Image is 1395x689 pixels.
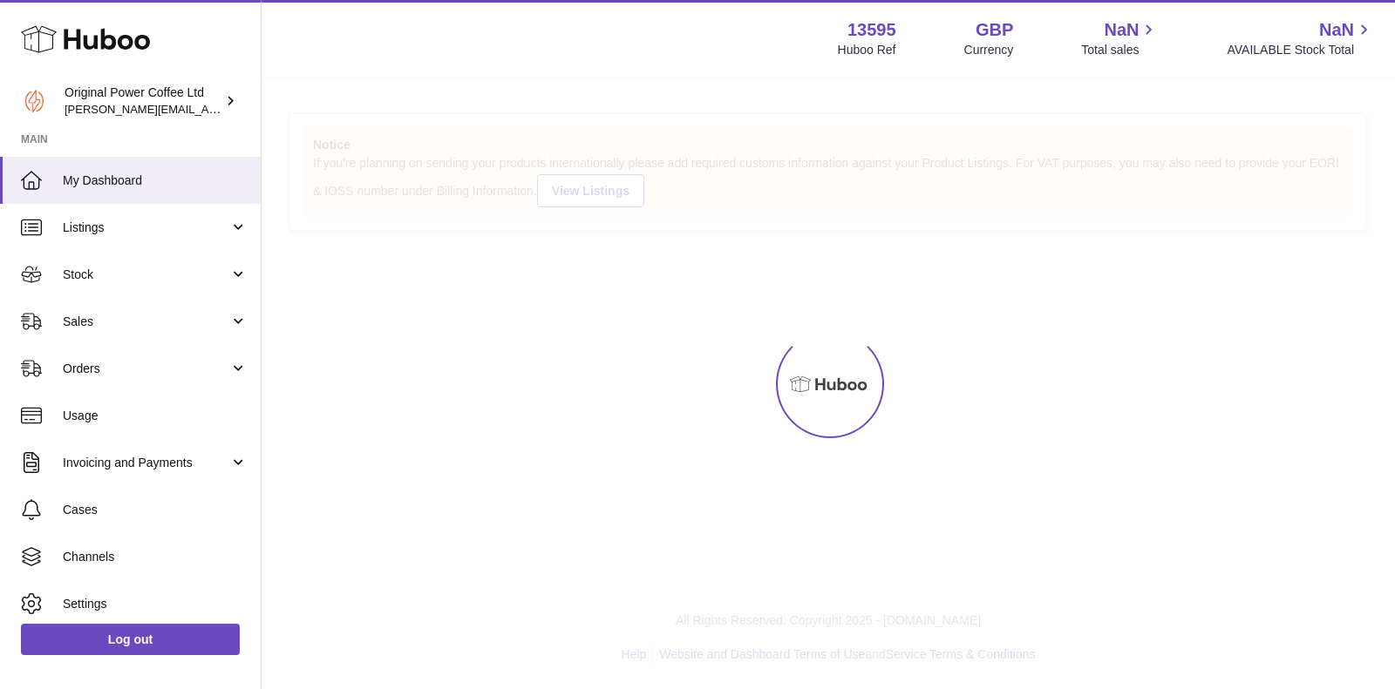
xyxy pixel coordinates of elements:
span: Listings [63,220,229,236]
a: Log out [21,624,240,655]
span: Usage [63,408,248,424]
a: NaN Total sales [1081,18,1159,58]
span: My Dashboard [63,172,248,189]
a: NaN AVAILABLE Stock Total [1227,18,1374,58]
span: NaN [1319,18,1354,42]
span: Cases [63,502,248,518]
span: Total sales [1081,42,1159,58]
img: aline@drinkpowercoffee.com [21,88,47,114]
span: Sales [63,314,229,330]
strong: 13595 [847,18,896,42]
strong: GBP [976,18,1013,42]
span: Stock [63,267,229,283]
div: Original Power Coffee Ltd [65,84,221,118]
span: Settings [63,596,248,612]
span: AVAILABLE Stock Total [1227,42,1374,58]
div: Huboo Ref [838,42,896,58]
span: Channels [63,549,248,565]
span: [PERSON_NAME][EMAIL_ADDRESS][DOMAIN_NAME] [65,102,350,116]
span: Invoicing and Payments [63,455,229,471]
span: Orders [63,361,229,377]
span: NaN [1104,18,1139,42]
div: Currency [964,42,1014,58]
